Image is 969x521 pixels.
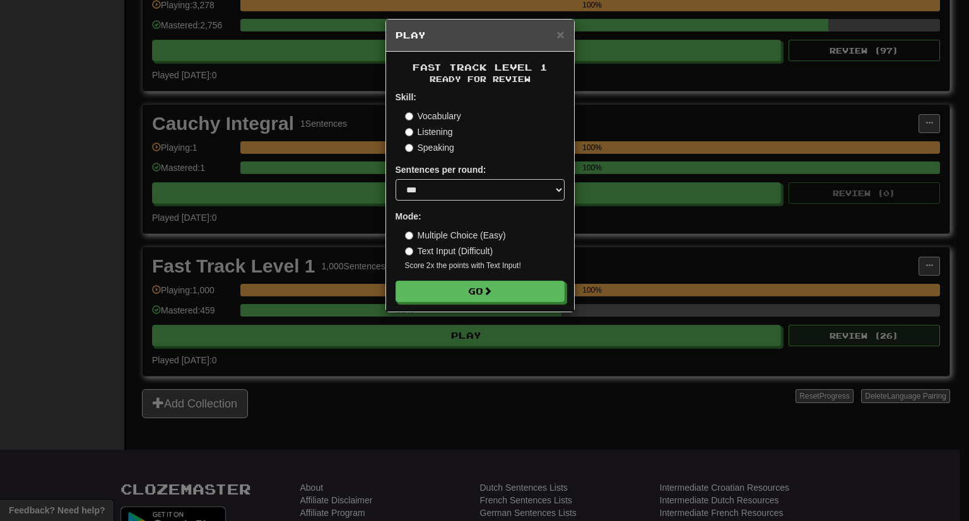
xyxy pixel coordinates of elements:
input: Vocabulary [405,112,413,120]
input: Listening [405,128,413,136]
input: Multiple Choice (Easy) [405,231,413,240]
input: Speaking [405,144,413,152]
label: Text Input (Difficult) [405,245,493,257]
label: Sentences per round: [396,163,486,176]
label: Vocabulary [405,110,461,122]
span: × [556,27,564,42]
small: Ready for Review [396,74,565,85]
span: Fast Track Level 1 [413,62,548,73]
button: Go [396,281,565,302]
small: Score 2x the points with Text Input ! [405,260,565,271]
label: Multiple Choice (Easy) [405,229,506,242]
h5: Play [396,29,565,42]
button: Close [556,28,564,41]
input: Text Input (Difficult) [405,247,413,255]
label: Speaking [405,141,454,154]
strong: Skill: [396,92,416,102]
label: Listening [405,126,453,138]
strong: Mode: [396,211,421,221]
